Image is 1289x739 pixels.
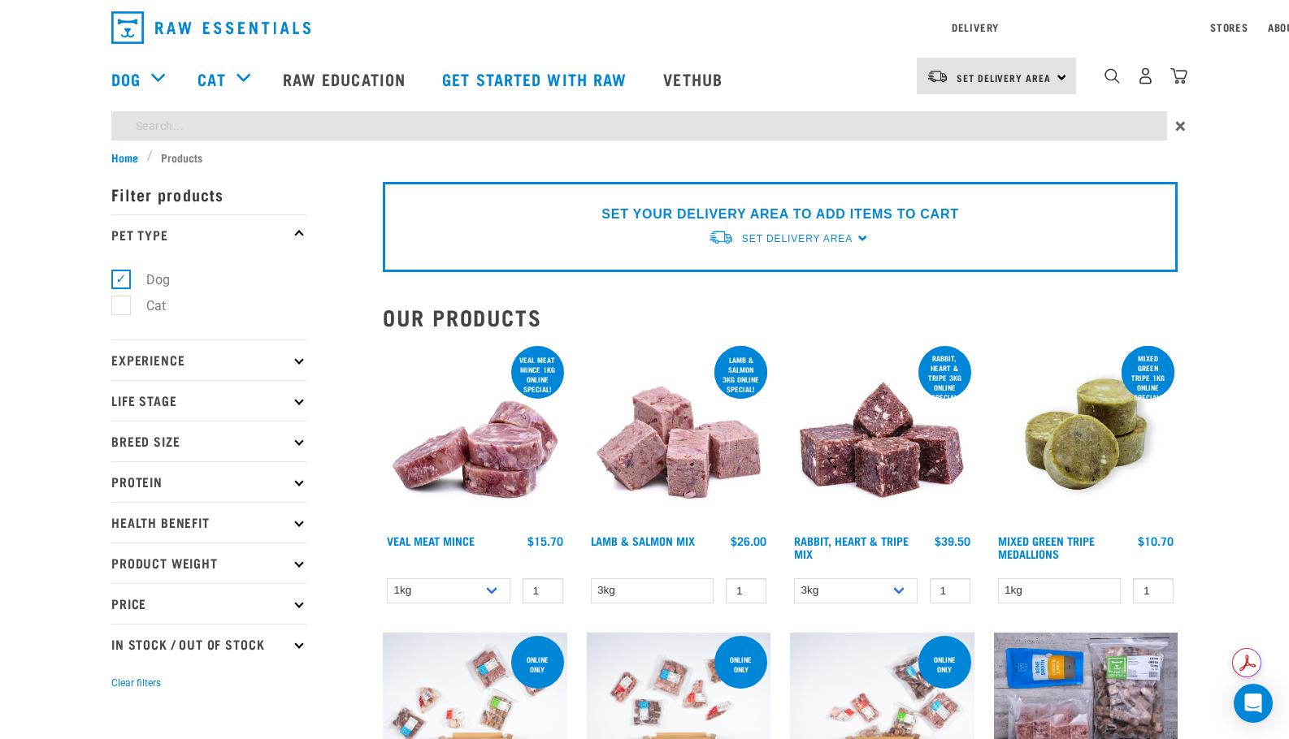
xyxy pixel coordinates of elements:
p: Life Stage [111,380,306,421]
span: × [1175,111,1186,140]
div: Lamb & Salmon 3kg online special! [714,348,767,401]
a: Mixed Green Tripe Medallions [998,538,1095,556]
a: Dog [111,67,141,91]
label: Cat [120,296,172,316]
input: Search... [111,111,1167,140]
a: Home [111,149,147,166]
p: Price [111,583,306,624]
p: Health Benefit [111,502,306,542]
div: Online Only [918,647,971,681]
div: $10.70 [1138,534,1174,547]
nav: dropdown navigation [98,5,1191,50]
img: van-moving.png [708,229,734,246]
p: SET YOUR DELIVERY AREA TO ADD ITEMS TO CART [601,205,958,224]
img: user.png [1137,67,1154,84]
a: Lamb & Salmon Mix [591,538,695,543]
span: Home [111,149,138,166]
div: Veal Meat mince 1kg online special! [511,348,564,401]
p: Pet Type [111,214,306,255]
div: Online Only [511,647,564,681]
a: Stores [1210,24,1248,30]
img: 1029 Lamb Salmon Mix 01 [587,343,771,527]
a: Get started with Raw [426,46,647,111]
label: Dog [120,270,176,290]
div: Online Only [714,647,767,681]
span: Set Delivery Area [957,75,1051,80]
img: 1175 Rabbit Heart Tripe Mix 01 [790,343,974,527]
input: 1 [930,578,970,603]
img: home-icon@2x.png [1170,67,1187,84]
img: home-icon-1@2x.png [1105,68,1120,84]
p: Product Weight [111,542,306,583]
nav: breadcrumbs [111,149,1178,166]
img: Raw Essentials Logo [111,11,310,44]
img: 1160 Veal Meat Mince Medallions 01 [383,343,567,527]
a: Rabbit, Heart & Tripe Mix [794,538,909,556]
img: Mixed Green Tripe [994,343,1178,527]
a: Vethub [647,46,743,111]
p: In Stock / Out Of Stock [111,624,306,664]
p: Experience [111,339,306,380]
p: Breed Size [111,421,306,461]
a: Delivery [952,24,999,30]
input: 1 [1133,578,1174,603]
span: Set Delivery Area [742,233,853,244]
p: Filter products [111,174,306,214]
input: 1 [523,578,563,603]
a: Cat [197,67,225,91]
button: Clear filters [111,676,161,690]
input: 1 [726,578,766,603]
div: Rabbit, Heart & Tripe 3kg online special [918,346,971,409]
h2: Our Products [383,305,1178,330]
div: Open Intercom Messenger [1234,684,1273,723]
a: Veal Meat Mince [387,538,475,543]
div: $26.00 [731,534,766,547]
img: van-moving.png [927,69,948,84]
p: Protein [111,461,306,502]
div: $39.50 [935,534,970,547]
div: Mixed Green Tripe 1kg online special! [1122,346,1174,409]
div: $15.70 [527,534,563,547]
a: Raw Education [267,46,426,111]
